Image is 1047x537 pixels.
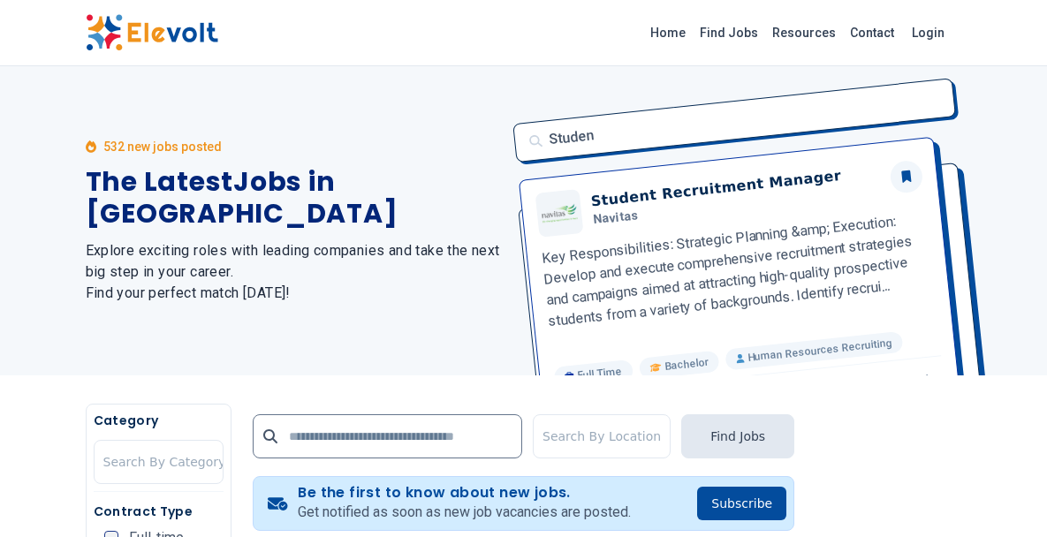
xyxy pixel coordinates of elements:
p: Get notified as soon as new job vacancies are posted. [298,502,631,523]
h4: Be the first to know about new jobs. [298,484,631,502]
a: Login [901,15,955,50]
h5: Category [94,412,224,429]
h1: The Latest Jobs in [GEOGRAPHIC_DATA] [86,166,503,230]
a: Home [643,19,693,47]
a: Resources [765,19,843,47]
h5: Contract Type [94,503,224,520]
button: Find Jobs [681,414,794,458]
button: Subscribe [697,487,786,520]
img: Elevolt [86,14,218,51]
p: 532 new jobs posted [103,138,222,155]
a: Find Jobs [693,19,765,47]
a: Contact [843,19,901,47]
h2: Explore exciting roles with leading companies and take the next big step in your career. Find you... [86,240,503,304]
